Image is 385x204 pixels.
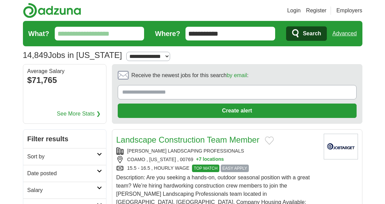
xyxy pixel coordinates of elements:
[57,110,101,118] a: See More Stats ❯
[23,130,106,148] h2: Filter results
[23,182,106,199] a: Salary
[23,3,81,18] img: Adzuna logo
[131,71,248,80] span: Receive the newest jobs for this search :
[196,156,199,163] span: +
[118,104,357,118] button: Create alert
[286,26,327,41] button: Search
[116,135,259,144] a: Landscape Construction Team Member
[27,74,102,86] div: $71,765
[155,28,180,39] label: Where?
[196,156,224,163] button: +7 locations
[324,134,358,159] img: Company logo
[27,153,97,161] h2: Sort by
[27,169,97,178] h2: Date posted
[303,27,321,40] span: Search
[116,147,318,155] div: [PERSON_NAME] LANDSCAPING PROFESSIONALS
[227,72,247,78] a: by email
[28,28,49,39] label: What?
[287,7,300,15] a: Login
[221,165,249,172] span: EASY APPLY
[23,165,106,182] a: Date posted
[23,148,106,165] a: Sort by
[23,50,122,60] h1: Jobs in [US_STATE]
[116,165,318,172] div: 15.5 - 16.5 , HOURLY WAGE
[192,165,219,172] span: TOP MATCH
[336,7,362,15] a: Employers
[306,7,326,15] a: Register
[27,186,97,194] h2: Salary
[23,49,48,61] span: 14,849
[27,69,102,74] div: Average Salary
[116,156,318,163] div: COAMO , [US_STATE] , 00769
[265,136,274,145] button: Add to favorite jobs
[332,27,357,40] a: Advanced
